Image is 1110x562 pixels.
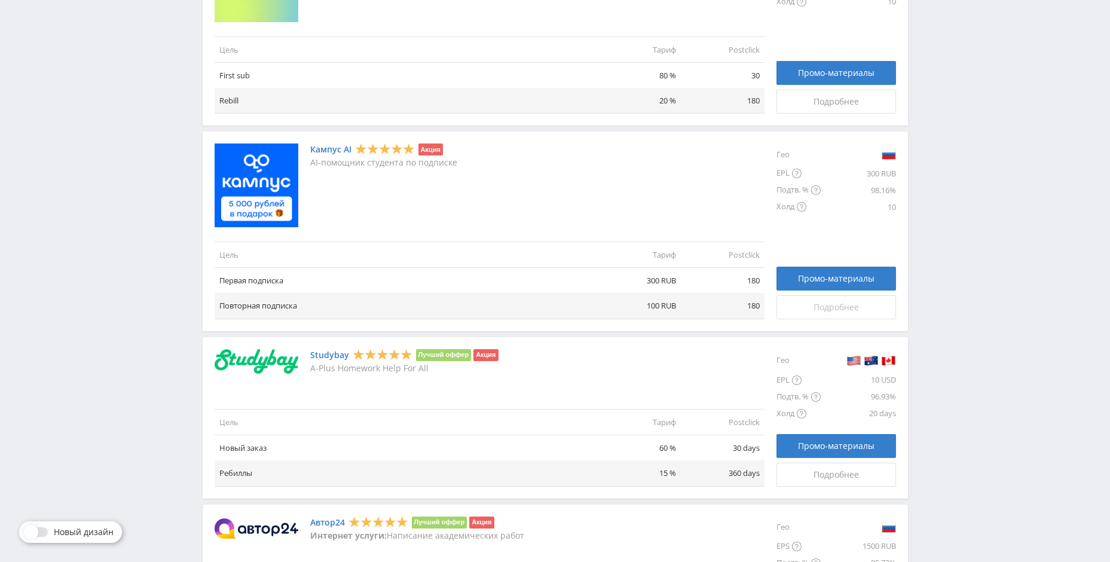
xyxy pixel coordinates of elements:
[776,517,821,538] div: Гео
[776,267,896,291] a: Промо-материалы
[310,158,457,167] p: AI-помощник студента по подписке
[310,531,524,540] p: Написание академических работ
[798,441,874,451] span: Промо-материалы
[681,62,765,88] td: 30
[681,460,765,486] td: 360 days
[776,372,821,389] div: EPL
[681,410,765,435] td: Postclick
[776,463,896,487] a: Подробнее
[821,182,896,198] div: 98.16%
[798,274,874,283] span: Промо-материалы
[814,470,859,479] span: Подробнее
[310,145,351,154] a: Кампус AI
[215,268,597,294] td: Первая подписка
[215,410,597,435] td: Цель
[597,36,681,62] td: Тариф
[412,517,467,529] li: Лучший оффер
[310,364,499,373] p: A-Plus Homework Help For All
[776,434,896,458] a: Промо-материалы
[597,435,681,461] td: 60 %
[681,435,765,461] td: 30 days
[776,143,821,165] div: Гео
[681,88,765,114] td: 180
[597,242,681,268] td: Тариф
[681,268,765,294] td: 180
[814,303,859,312] span: Подробнее
[597,460,681,486] td: 15 %
[310,518,345,527] a: Автор24
[597,293,681,319] td: 100 RUB
[310,530,387,541] strong: Интернет услуги:
[355,143,415,155] div: 5 Stars
[776,389,821,405] div: Подтв. %
[54,527,114,537] span: Новый дизайн
[798,68,874,78] span: Промо-материалы
[681,293,765,319] td: 180
[215,242,597,268] td: Цель
[776,90,896,114] a: Подробнее
[776,61,896,85] a: Промо-материалы
[681,36,765,62] td: Postclick
[681,242,765,268] td: Postclick
[821,538,896,555] div: 1500 RUB
[821,372,896,389] div: 10 USD
[469,517,494,529] li: Акция
[348,515,408,528] div: 5 Stars
[215,518,298,539] img: Автор24
[776,182,821,198] div: Подтв. %
[821,405,896,422] div: 20 days
[215,435,597,461] td: Новый заказ
[473,349,498,361] li: Акция
[776,198,821,215] div: Холд
[215,36,597,62] td: Цель
[215,143,298,227] img: Кампус AI
[215,88,597,114] td: Rebill
[215,62,597,88] td: First sub
[416,349,472,361] li: Лучший оффер
[821,165,896,182] div: 300 RUB
[821,198,896,215] div: 10
[215,460,597,486] td: Ребиллы
[821,389,896,405] div: 96.93%
[215,349,298,374] img: Studybay
[418,143,443,155] li: Акция
[215,293,597,319] td: Повторная подписка
[776,538,821,555] div: EPS
[776,405,821,422] div: Холд
[597,268,681,294] td: 300 RUB
[814,97,859,106] span: Подробнее
[776,295,896,319] a: Подробнее
[597,88,681,114] td: 20 %
[310,350,349,360] a: Studybay
[597,410,681,435] td: Тариф
[776,349,821,372] div: Гео
[597,62,681,88] td: 80 %
[353,348,412,361] div: 5 Stars
[776,165,821,182] div: EPL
